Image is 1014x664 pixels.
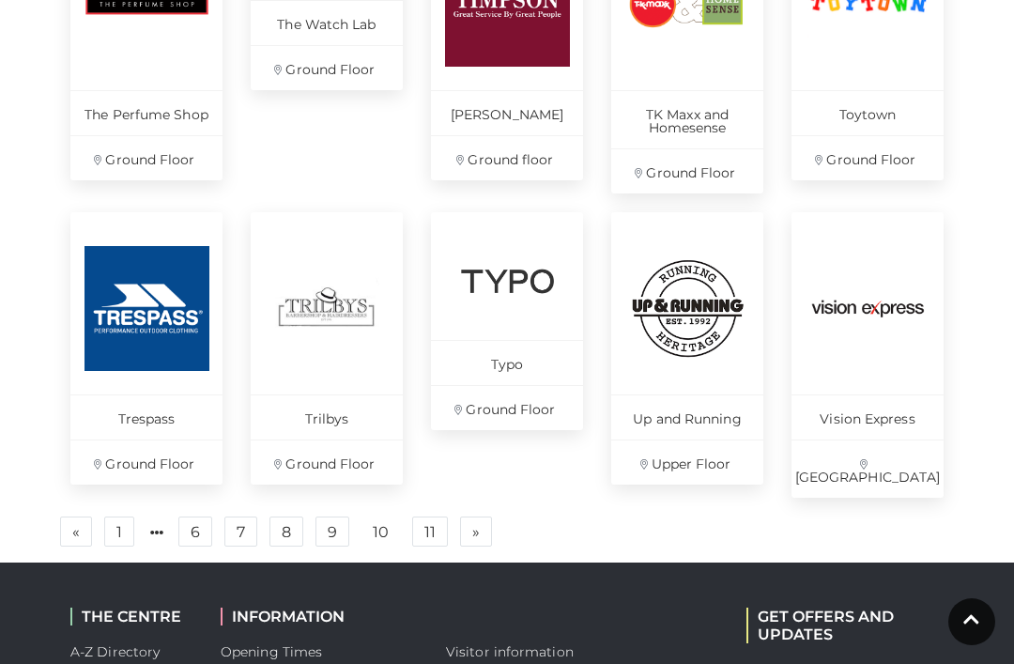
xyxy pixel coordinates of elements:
[746,608,944,643] h2: GET OFFERS AND UPDATES
[224,517,257,547] a: 7
[611,90,763,148] p: TK Maxx and Homesense
[431,90,583,135] p: [PERSON_NAME]
[221,608,418,625] h2: INFORMATION
[60,517,92,547] a: Previous
[412,517,448,547] a: 11
[70,643,160,660] a: A-Z Directory
[791,212,944,498] a: Vision Express [GEOGRAPHIC_DATA]
[70,608,192,625] h2: THE CENTRE
[791,135,944,180] p: Ground Floor
[460,517,492,547] a: Next
[178,517,212,547] a: 6
[791,90,944,135] p: Toytown
[104,517,134,547] a: 1
[611,148,763,193] p: Ground Floor
[791,394,944,440] p: Vision Express
[251,45,403,90] p: Ground Floor
[431,385,583,430] p: Ground Floor
[70,212,223,485] a: Trespass Ground Floor
[791,440,944,498] p: [GEOGRAPHIC_DATA]
[611,394,763,440] p: Up and Running
[269,517,303,547] a: 8
[70,135,223,180] p: Ground Floor
[221,643,322,660] a: Opening Times
[361,517,400,548] a: 10
[315,517,349,547] a: 9
[70,90,223,135] p: The Perfume Shop
[431,340,583,385] p: Typo
[251,212,403,485] a: Trilbys Ground Floor
[70,394,223,440] p: Trespass
[472,525,480,538] span: »
[611,440,763,485] p: Upper Floor
[251,394,403,440] p: Trilbys
[611,212,763,485] a: Up and Running Upper Floor
[446,643,574,660] a: Visitor information
[431,212,583,430] a: Typo Ground Floor
[431,135,583,180] p: Ground floor
[251,440,403,485] p: Ground Floor
[70,440,223,485] p: Ground Floor
[72,525,80,538] span: «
